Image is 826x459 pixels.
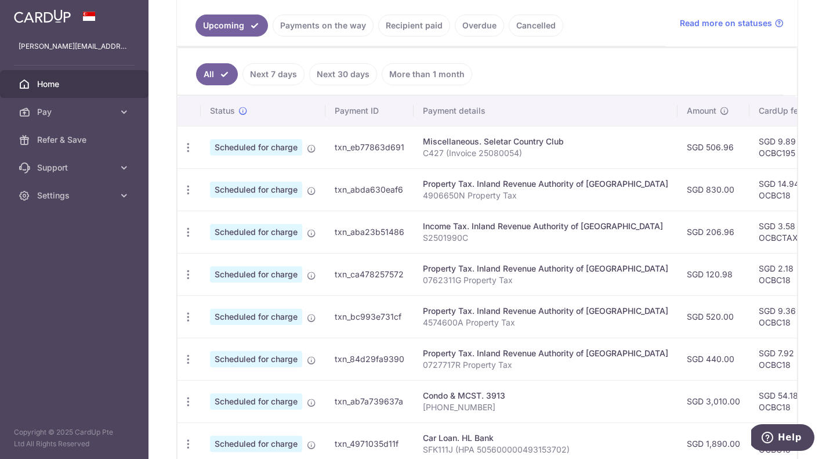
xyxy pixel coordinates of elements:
[423,274,668,286] p: 0762311G Property Tax
[423,190,668,201] p: 4906650N Property Tax
[687,105,716,117] span: Amount
[749,126,825,168] td: SGD 9.89 OCBC195
[423,444,668,456] p: SFK111J (HPA 505600000493153702)
[210,224,302,240] span: Scheduled for charge
[325,211,414,253] td: txn_aba23b51486
[242,63,305,85] a: Next 7 days
[325,295,414,338] td: txn_bc993e731cf
[210,105,235,117] span: Status
[210,309,302,325] span: Scheduled for charge
[210,351,302,367] span: Scheduled for charge
[37,162,114,174] span: Support
[325,168,414,211] td: txn_abda630eaf6
[325,380,414,422] td: txn_ab7a739637a
[423,390,668,402] div: Condo & MCST. 3913
[382,63,472,85] a: More than 1 month
[423,263,668,274] div: Property Tax. Inland Revenue Authority of [GEOGRAPHIC_DATA]
[680,17,772,29] span: Read more on statuses
[749,253,825,295] td: SGD 2.18 OCBC18
[678,295,749,338] td: SGD 520.00
[423,147,668,159] p: C427 (Invoice 25080054)
[196,63,238,85] a: All
[749,380,825,422] td: SGD 54.18 OCBC18
[37,134,114,146] span: Refer & Save
[759,105,803,117] span: CardUp fee
[423,136,668,147] div: Miscellaneous. Seletar Country Club
[678,338,749,380] td: SGD 440.00
[751,424,814,453] iframe: Opens a widget where you can find more information
[414,96,678,126] th: Payment details
[210,266,302,283] span: Scheduled for charge
[325,253,414,295] td: txn_ca478257572
[325,126,414,168] td: txn_eb77863d691
[14,9,71,23] img: CardUp
[678,380,749,422] td: SGD 3,010.00
[678,126,749,168] td: SGD 506.96
[423,402,668,413] p: [PHONE_NUMBER]
[678,253,749,295] td: SGD 120.98
[423,232,668,244] p: S2501990C
[423,178,668,190] div: Property Tax. Inland Revenue Authority of [GEOGRAPHIC_DATA]
[749,295,825,338] td: SGD 9.36 OCBC18
[210,436,302,452] span: Scheduled for charge
[680,17,784,29] a: Read more on statuses
[509,15,563,37] a: Cancelled
[678,211,749,253] td: SGD 206.96
[423,305,668,317] div: Property Tax. Inland Revenue Authority of [GEOGRAPHIC_DATA]
[195,15,268,37] a: Upcoming
[273,15,374,37] a: Payments on the way
[309,63,377,85] a: Next 30 days
[37,106,114,118] span: Pay
[19,41,130,52] p: [PERSON_NAME][EMAIL_ADDRESS][DOMAIN_NAME]
[210,139,302,156] span: Scheduled for charge
[749,168,825,211] td: SGD 14.94 OCBC18
[210,393,302,410] span: Scheduled for charge
[325,96,414,126] th: Payment ID
[455,15,504,37] a: Overdue
[423,432,668,444] div: Car Loan. HL Bank
[423,221,668,232] div: Income Tax. Inland Revenue Authority of [GEOGRAPHIC_DATA]
[325,338,414,380] td: txn_84d29fa9390
[678,168,749,211] td: SGD 830.00
[423,359,668,371] p: 0727717R Property Tax
[749,338,825,380] td: SGD 7.92 OCBC18
[378,15,450,37] a: Recipient paid
[37,78,114,90] span: Home
[423,348,668,359] div: Property Tax. Inland Revenue Authority of [GEOGRAPHIC_DATA]
[210,182,302,198] span: Scheduled for charge
[749,211,825,253] td: SGD 3.58 OCBCTAX173
[37,190,114,201] span: Settings
[423,317,668,328] p: 4574600A Property Tax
